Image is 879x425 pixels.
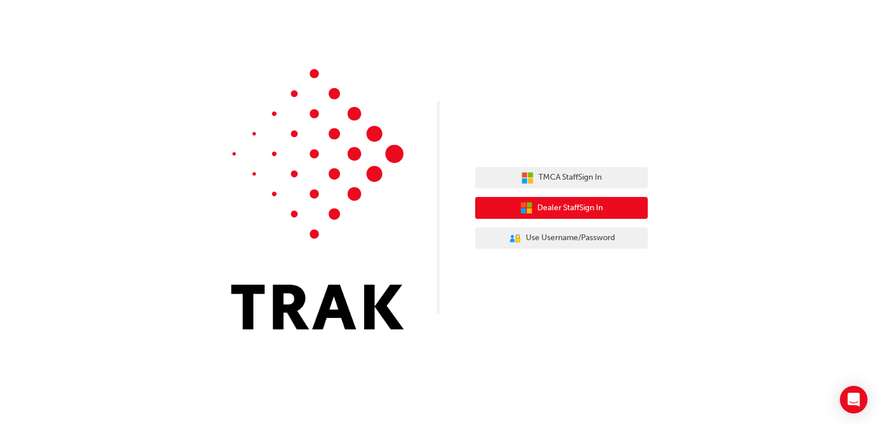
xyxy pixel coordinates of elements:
[231,69,404,329] img: Trak
[526,232,615,245] span: Use Username/Password
[840,386,867,413] div: Open Intercom Messenger
[538,171,602,184] span: TMCA Staff Sign In
[475,227,648,249] button: Use Username/Password
[475,167,648,189] button: TMCA StaffSign In
[537,202,603,215] span: Dealer Staff Sign In
[475,197,648,219] button: Dealer StaffSign In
